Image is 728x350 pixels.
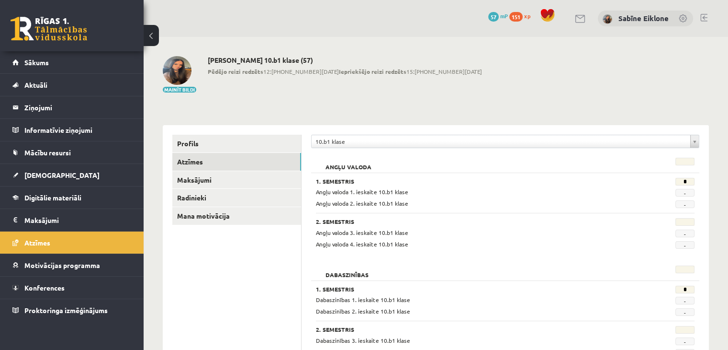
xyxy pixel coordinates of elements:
h3: 1. Semestris [316,178,629,185]
span: - [675,338,694,345]
h3: 2. Semestris [316,326,629,333]
a: Proktoringa izmēģinājums [12,299,132,321]
button: Mainīt bildi [163,87,196,93]
h2: Dabaszinības [316,266,378,275]
img: Sabīne Eiklone [603,14,612,24]
a: Maksājumi [12,209,132,231]
h3: 2. Semestris [316,218,629,225]
span: mP [500,12,508,20]
img: Sabīne Eiklone [163,56,191,85]
span: Sākums [24,58,49,67]
a: [DEMOGRAPHIC_DATA] [12,164,132,186]
a: 151 xp [509,12,535,20]
span: Angļu valoda 4. ieskaite 10.b1 klase [316,240,408,248]
span: - [675,200,694,208]
a: 57 mP [488,12,508,20]
legend: Informatīvie ziņojumi [24,119,132,141]
a: Sākums [12,51,132,73]
h3: 1. Semestris [316,286,629,292]
a: Konferences [12,277,132,299]
span: - [675,230,694,237]
b: Iepriekšējo reizi redzēts [339,68,406,75]
span: Dabaszinības 2. ieskaite 10.b1 klase [316,307,410,315]
a: Digitālie materiāli [12,187,132,209]
span: 10.b1 klase [315,135,686,148]
span: Dabaszinības 1. ieskaite 10.b1 klase [316,296,410,303]
b: Pēdējo reizi redzēts [208,68,263,75]
a: Mana motivācija [172,207,301,225]
a: 10.b1 klase [312,135,699,148]
a: Rīgas 1. Tālmācības vidusskola [11,17,87,41]
span: - [675,241,694,249]
span: Motivācijas programma [24,261,100,269]
a: Sabīne Eiklone [618,13,669,23]
h2: Angļu valoda [316,158,381,167]
span: Dabaszinības 3. ieskaite 10.b1 klase [316,337,410,344]
a: Mācību resursi [12,141,132,163]
span: Angļu valoda 1. ieskaite 10.b1 klase [316,188,408,196]
span: xp [524,12,530,20]
span: Mācību resursi [24,148,71,157]
a: Radinieki [172,189,301,207]
a: Maksājumi [172,171,301,189]
span: Atzīmes [24,238,50,247]
a: Ziņojumi [12,96,132,118]
span: - [675,189,694,197]
a: Atzīmes [172,153,301,171]
span: - [675,308,694,316]
span: 151 [509,12,523,22]
span: Konferences [24,283,65,292]
span: - [675,297,694,304]
a: Atzīmes [12,232,132,254]
legend: Maksājumi [24,209,132,231]
span: Aktuāli [24,81,47,89]
a: Profils [172,135,301,152]
span: Angļu valoda 2. ieskaite 10.b1 klase [316,199,408,207]
a: Informatīvie ziņojumi [12,119,132,141]
a: Motivācijas programma [12,254,132,276]
span: [DEMOGRAPHIC_DATA] [24,171,100,179]
span: Angļu valoda 3. ieskaite 10.b1 klase [316,229,408,236]
h2: [PERSON_NAME] 10.b1 klase (57) [208,56,482,64]
a: Aktuāli [12,74,132,96]
span: 12:[PHONE_NUMBER][DATE] 15:[PHONE_NUMBER][DATE] [208,67,482,76]
span: Proktoringa izmēģinājums [24,306,108,315]
span: Digitālie materiāli [24,193,81,202]
legend: Ziņojumi [24,96,132,118]
span: 57 [488,12,499,22]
